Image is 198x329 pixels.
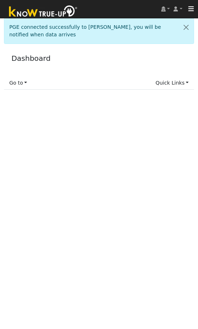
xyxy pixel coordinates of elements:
img: Know True-Up [5,4,81,20]
button: Toggle navigation [184,4,198,14]
a: Go to [4,76,33,90]
a: Dashboard [12,54,51,63]
div: PGE connected successfully to [PERSON_NAME], you will be notified when data arrives [4,18,194,44]
a: Close [179,18,194,36]
a: Quick Links [150,76,194,90]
